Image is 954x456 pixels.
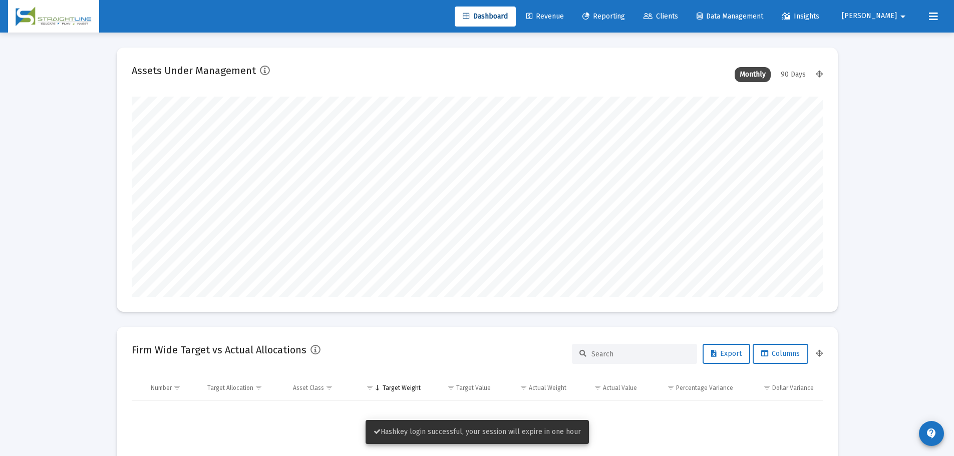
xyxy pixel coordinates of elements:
[526,12,564,21] span: Revenue
[200,376,286,400] td: Column Target Allocation
[582,12,625,21] span: Reporting
[753,344,808,364] button: Columns
[326,384,333,391] span: Show filter options for column 'Asset Class'
[697,12,763,21] span: Data Management
[776,67,811,82] div: 90 Days
[286,376,353,400] td: Column Asset Class
[591,350,690,358] input: Search
[689,7,771,27] a: Data Management
[293,384,324,392] div: Asset Class
[830,6,921,26] button: [PERSON_NAME]
[573,376,644,400] td: Column Actual Value
[366,384,374,391] span: Show filter options for column 'Target Weight'
[703,344,750,364] button: Export
[644,12,678,21] span: Clients
[383,384,421,392] div: Target Weight
[518,7,572,27] a: Revenue
[374,427,581,436] span: Hashkey login successful, your session will expire in one hour
[644,376,740,400] td: Column Percentage Variance
[455,7,516,27] a: Dashboard
[711,349,742,358] span: Export
[456,384,491,392] div: Target Value
[447,384,455,391] span: Show filter options for column 'Target Value'
[132,342,306,358] h2: Firm Wide Target vs Actual Allocations
[132,63,256,79] h2: Assets Under Management
[761,349,800,358] span: Columns
[774,7,827,27] a: Insights
[594,384,601,391] span: Show filter options for column 'Actual Value'
[520,384,527,391] span: Show filter options for column 'Actual Weight'
[740,376,822,400] td: Column Dollar Variance
[667,384,675,391] span: Show filter options for column 'Percentage Variance'
[676,384,733,392] div: Percentage Variance
[529,384,566,392] div: Actual Weight
[144,376,201,400] td: Column Number
[925,427,937,439] mat-icon: contact_support
[603,384,637,392] div: Actual Value
[574,7,633,27] a: Reporting
[463,12,508,21] span: Dashboard
[151,384,172,392] div: Number
[428,376,498,400] td: Column Target Value
[498,376,573,400] td: Column Actual Weight
[173,384,181,391] span: Show filter options for column 'Number'
[353,376,428,400] td: Column Target Weight
[763,384,771,391] span: Show filter options for column 'Dollar Variance'
[897,7,909,27] mat-icon: arrow_drop_down
[635,7,686,27] a: Clients
[842,12,897,21] span: [PERSON_NAME]
[16,7,92,27] img: Dashboard
[735,67,771,82] div: Monthly
[782,12,819,21] span: Insights
[207,384,253,392] div: Target Allocation
[772,384,814,392] div: Dollar Variance
[132,376,823,450] div: Data grid
[255,384,262,391] span: Show filter options for column 'Target Allocation'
